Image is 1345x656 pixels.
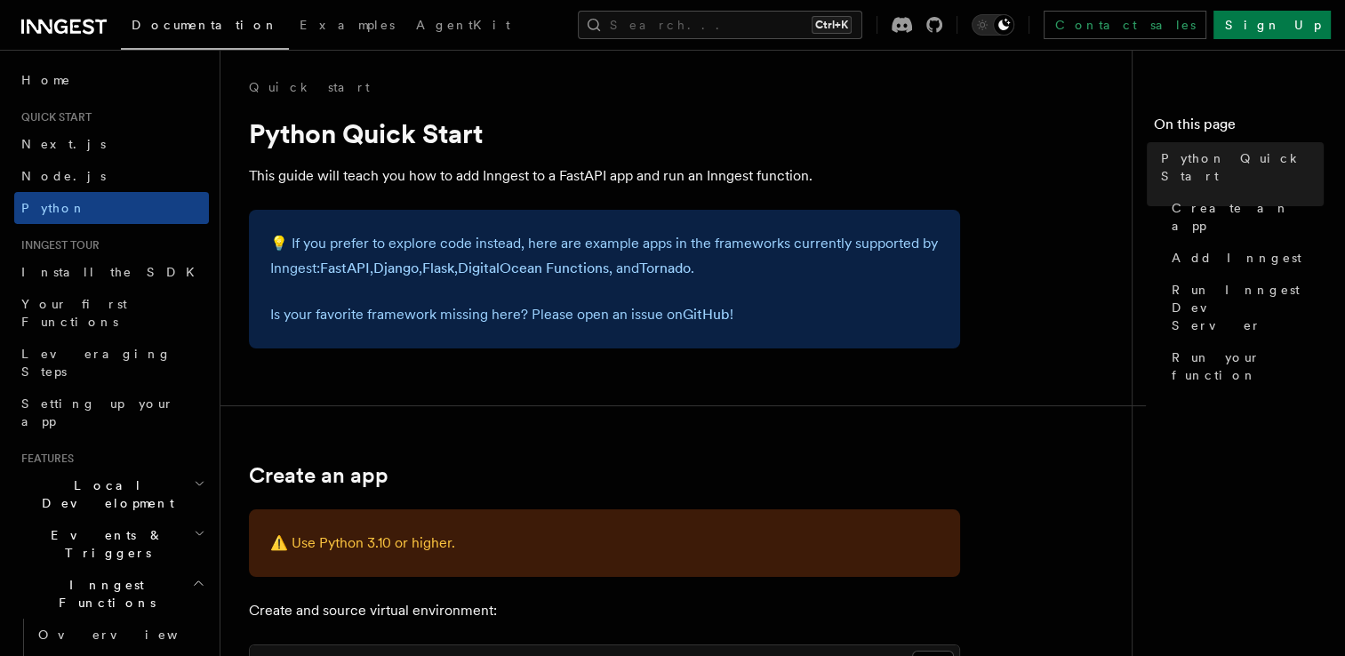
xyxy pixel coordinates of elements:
span: Inngest tour [14,238,100,252]
a: Documentation [121,5,289,50]
button: Events & Triggers [14,519,209,569]
span: Next.js [21,137,106,151]
a: Run Inngest Dev Server [1165,274,1324,341]
a: Create an app [249,463,388,488]
a: Run your function [1165,341,1324,391]
p: ⚠️ Use Python 3.10 or higher. [270,531,939,556]
p: Is your favorite framework missing here? Please open an issue on ! [270,302,939,327]
kbd: Ctrl+K [812,16,852,34]
span: Examples [300,18,395,32]
p: 💡 If you prefer to explore code instead, here are example apps in the frameworks currently suppor... [270,231,939,281]
span: Documentation [132,18,278,32]
span: Quick start [14,110,92,124]
span: Features [14,452,74,466]
a: Flask [422,260,454,276]
a: Leveraging Steps [14,338,209,388]
span: Overview [38,628,221,642]
a: Setting up your app [14,388,209,437]
h1: Python Quick Start [249,117,960,149]
button: Local Development [14,469,209,519]
a: Python Quick Start [1154,142,1324,192]
p: Create and source virtual environment: [249,598,960,623]
a: Django [373,260,419,276]
a: Your first Functions [14,288,209,338]
a: Home [14,64,209,96]
span: Setting up your app [21,396,174,428]
a: DigitalOcean Functions [458,260,609,276]
a: Node.js [14,160,209,192]
span: Events & Triggers [14,526,194,562]
span: Inngest Functions [14,576,192,612]
span: AgentKit [416,18,510,32]
span: Create an app [1172,199,1324,235]
a: Python [14,192,209,224]
span: Leveraging Steps [21,347,172,379]
a: FastAPI [320,260,370,276]
span: Run your function [1172,348,1324,384]
span: Your first Functions [21,297,127,329]
a: Quick start [249,78,370,96]
span: Install the SDK [21,265,205,279]
a: GitHub [683,306,730,323]
a: Next.js [14,128,209,160]
a: Overview [31,619,209,651]
span: Home [21,71,71,89]
a: Install the SDK [14,256,209,288]
span: Local Development [14,476,194,512]
a: Tornado [639,260,691,276]
a: Contact sales [1044,11,1206,39]
span: Python [21,201,86,215]
span: Run Inngest Dev Server [1172,281,1324,334]
span: Add Inngest [1172,249,1301,267]
button: Search...Ctrl+K [578,11,862,39]
span: Node.js [21,169,106,183]
p: This guide will teach you how to add Inngest to a FastAPI app and run an Inngest function. [249,164,960,188]
button: Toggle dark mode [972,14,1014,36]
a: Examples [289,5,405,48]
span: Python Quick Start [1161,149,1324,185]
a: Sign Up [1213,11,1331,39]
button: Inngest Functions [14,569,209,619]
a: Add Inngest [1165,242,1324,274]
a: Create an app [1165,192,1324,242]
a: AgentKit [405,5,521,48]
h4: On this page [1154,114,1324,142]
